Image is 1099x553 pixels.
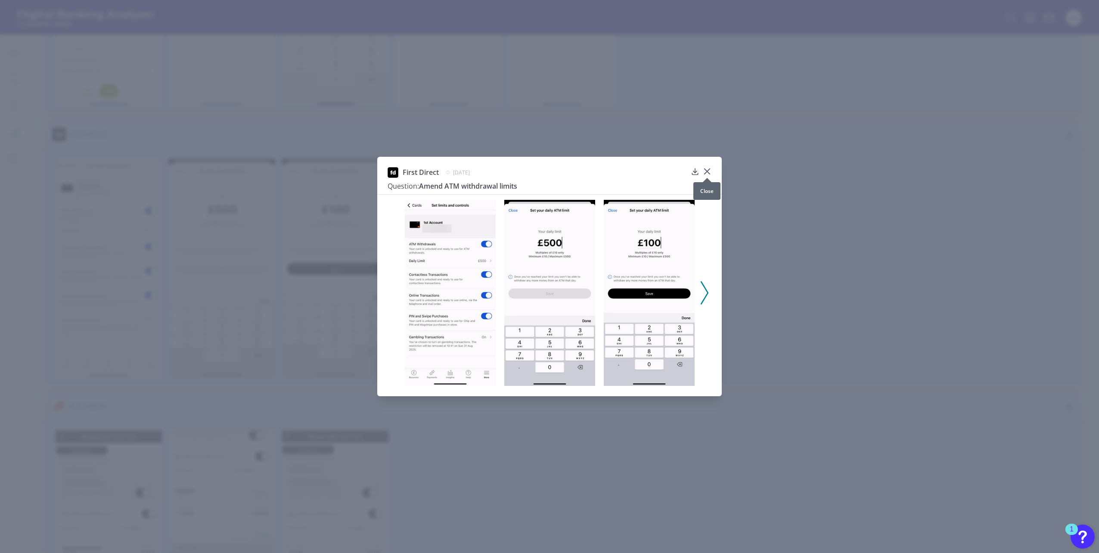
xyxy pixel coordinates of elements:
span: Question: [388,181,419,191]
span: [DATE] [453,169,470,176]
div: 1 [1070,529,1074,541]
span: First Direct [403,168,439,177]
button: Open Resource Center, 1 new notification [1071,525,1095,549]
div: Close [693,182,720,200]
h3: Amend ATM withdrawal limits [388,181,687,191]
